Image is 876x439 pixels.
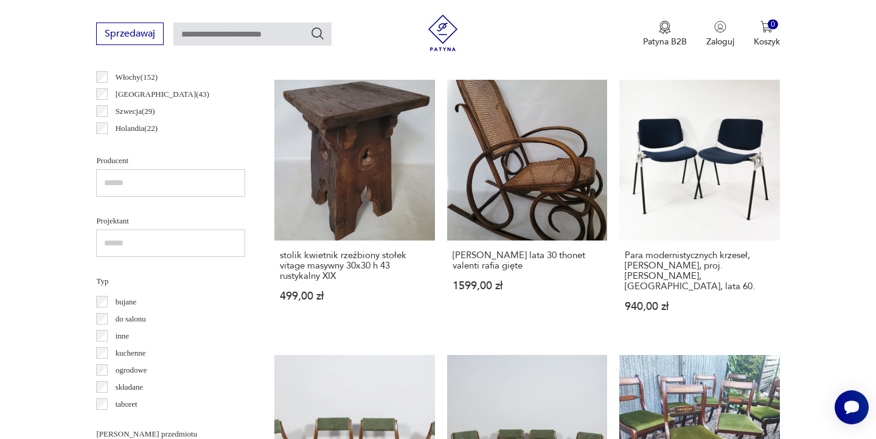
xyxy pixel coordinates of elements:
p: składane [116,381,143,394]
button: Sprzedawaj [96,23,164,45]
p: Projektant [96,214,245,228]
p: Patyna B2B [643,36,687,47]
h3: [PERSON_NAME] lata 30 thonet valenti rafia gięte [453,250,602,271]
p: 1599,00 zł [453,281,602,291]
p: ogrodowe [116,363,147,377]
p: Włochy ( 152 ) [116,71,158,84]
a: Para modernistycznych krzeseł, Anonima Castelli, proj. G. Piretti, Włochy, lata 60.Para modernist... [619,80,779,335]
p: Typ [96,275,245,288]
button: Patyna B2B [643,21,687,47]
a: fotel bujany lata 30 thonet valenti rafia gięte[PERSON_NAME] lata 30 thonet valenti rafia gięte15... [447,80,607,335]
a: Ikona medaluPatyna B2B [643,21,687,47]
img: Ikonka użytkownika [714,21,726,33]
img: Ikona medalu [659,21,671,34]
h3: Para modernistycznych krzeseł, [PERSON_NAME], proj. [PERSON_NAME], [GEOGRAPHIC_DATA], lata 60. [625,250,774,292]
iframe: Smartsupp widget button [835,390,869,424]
p: do salonu [116,312,146,326]
button: 0Koszyk [754,21,780,47]
p: 940,00 zł [625,301,774,312]
button: Zaloguj [706,21,734,47]
p: taboret [116,398,137,411]
p: inne [116,329,129,343]
p: Czechy ( 21 ) [116,139,153,152]
p: Producent [96,154,245,167]
a: stolik kwietnik rzeźbiony stołek vitage masywny 30x30 h 43 rustykalny XIXstolik kwietnik rzeźbion... [274,80,434,335]
p: Szwecja ( 29 ) [116,105,155,118]
p: Holandia ( 22 ) [116,122,158,135]
p: Koszyk [754,36,780,47]
img: Ikona koszyka [760,21,773,33]
h3: stolik kwietnik rzeźbiony stołek vitage masywny 30x30 h 43 rustykalny XIX [280,250,429,281]
p: Zaloguj [706,36,734,47]
p: 499,00 zł [280,291,429,301]
a: Sprzedawaj [96,30,164,39]
button: Szukaj [310,26,325,41]
p: kuchenne [116,346,146,360]
p: bujane [116,295,137,309]
div: 0 [768,19,778,30]
p: [GEOGRAPHIC_DATA] ( 43 ) [116,88,209,101]
img: Patyna - sklep z meblami i dekoracjami vintage [425,15,461,51]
